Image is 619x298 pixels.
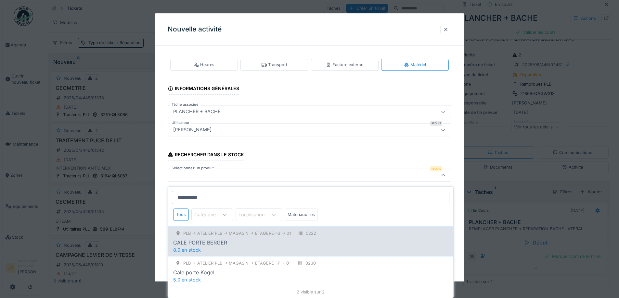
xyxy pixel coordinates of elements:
[305,260,316,266] div: 0230
[173,247,201,253] span: 8.0 en stock
[262,62,287,68] div: Transport
[430,166,442,172] div: Requis
[173,268,214,276] div: Cale porte Kogel
[326,62,363,68] div: Facture externe
[430,121,442,126] div: Requis
[173,239,227,246] div: CALE PORTE BERGER
[168,25,222,33] h3: Nouvelle activité
[171,108,223,115] div: PLANCHER + BACHE
[239,211,274,218] div: Localisation
[170,166,215,171] label: Sélectionnez un produit
[194,211,225,218] div: Catégorie
[168,150,244,161] div: Rechercher dans le stock
[173,209,189,221] div: Tous
[170,120,191,126] label: Utilisateur
[183,230,291,236] div: PLB -> Atelier PLB -> MAGASIN -> ETAGERE-16 -> 01
[168,286,453,298] div: 2 visible sur 2
[170,102,200,108] label: Tâche associée
[183,260,290,266] div: PLB -> Atelier PLB -> MAGASIN -> ETAGERE-17 -> 01
[285,209,318,221] div: Matériaux liés
[173,277,201,282] span: 5.0 en stock
[404,62,426,68] div: Matériel
[306,230,316,236] div: 0222
[194,62,214,68] div: Heures
[171,126,214,134] div: [PERSON_NAME]
[168,84,239,95] div: Informations générales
